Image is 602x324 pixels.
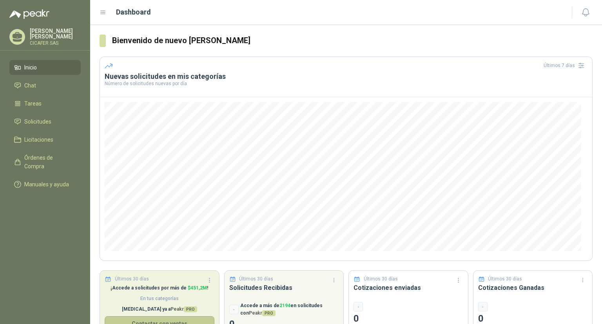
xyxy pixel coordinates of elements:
a: Órdenes de Compra [9,150,81,174]
img: Logo peakr [9,9,49,19]
span: En tus categorías [105,295,214,302]
p: [MEDICAL_DATA] ya a [105,306,214,313]
div: - [229,305,239,314]
p: Últimos 30 días [488,275,522,283]
p: Últimos 30 días [364,275,398,283]
p: Número de solicitudes nuevas por día [105,81,587,86]
span: Inicio [24,63,37,72]
p: Accede a más de en solicitudes con [240,302,339,317]
h3: Cotizaciones enviadas [354,283,463,293]
p: Últimos 30 días [115,275,149,283]
h3: Nuevas solicitudes en mis categorías [105,72,587,81]
a: Chat [9,78,81,93]
h3: Cotizaciones Ganadas [478,283,588,293]
span: PRO [262,310,276,316]
p: [PERSON_NAME] [PERSON_NAME] [30,28,81,39]
a: Licitaciones [9,132,81,147]
div: - [354,302,363,311]
span: Solicitudes [24,117,51,126]
a: Inicio [9,60,81,75]
h3: Solicitudes Recibidas [229,283,339,293]
h3: Bienvenido de nuevo [PERSON_NAME] [112,35,593,47]
a: Solicitudes [9,114,81,129]
span: Tareas [24,99,42,108]
span: Peakr [170,306,197,312]
span: $ 451,2M [188,285,207,291]
p: CICAFER SAS [30,41,81,46]
div: Últimos 7 días [544,59,587,72]
p: Últimos 30 días [239,275,273,283]
h1: Dashboard [116,7,151,18]
span: Manuales y ayuda [24,180,69,189]
span: Licitaciones [24,135,53,144]
p: ¡Accede a solicitudes por más de ! [105,284,214,292]
span: Órdenes de Compra [24,153,73,171]
span: PRO [184,306,197,312]
a: Manuales y ayuda [9,177,81,192]
div: - [478,302,488,311]
h3: Has vendido [105,283,214,293]
span: Peakr [249,310,276,316]
span: 2194 [279,303,290,308]
a: Tareas [9,96,81,111]
span: Chat [24,81,36,90]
